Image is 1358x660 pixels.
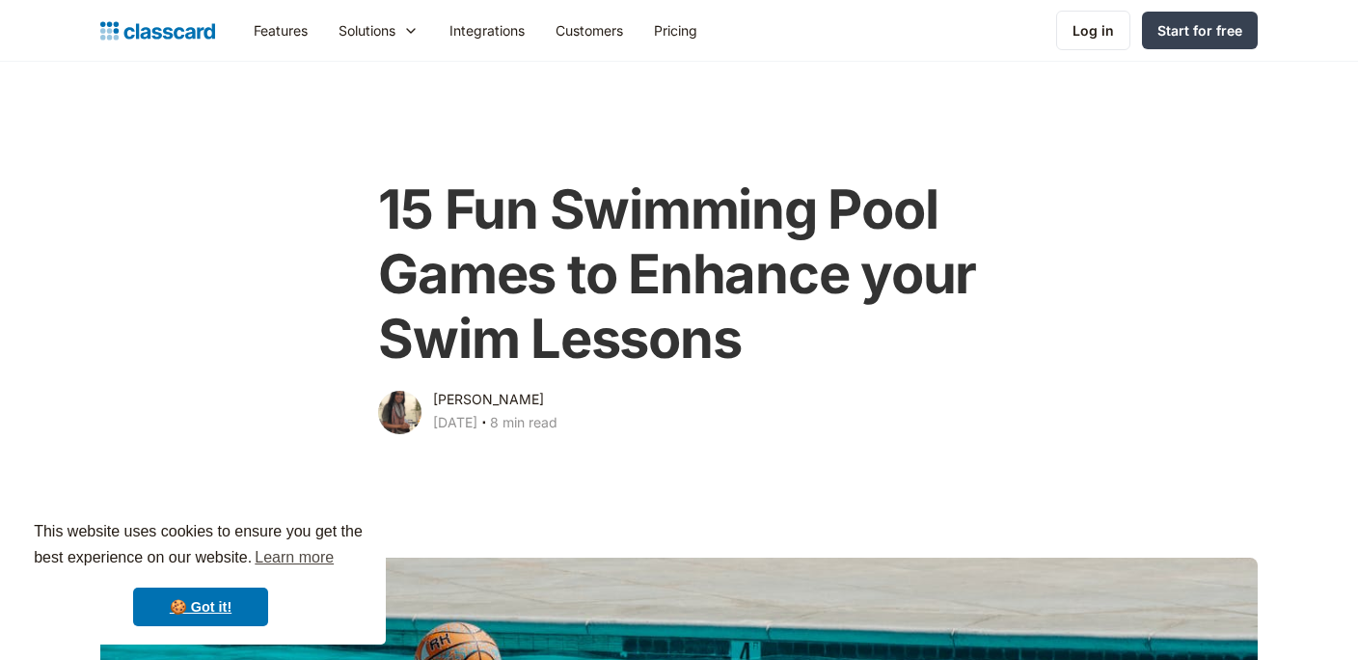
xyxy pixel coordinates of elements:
div: [PERSON_NAME] [433,388,544,411]
h1: 15 Fun Swimming Pool Games to Enhance your Swim Lessons [378,178,979,372]
a: Pricing [638,9,713,52]
div: ‧ [477,411,490,438]
a: home [100,17,215,44]
a: Log in [1056,11,1130,50]
div: Start for free [1157,20,1242,41]
a: Customers [540,9,638,52]
div: Solutions [323,9,434,52]
div: 8 min read [490,411,557,434]
span: This website uses cookies to ensure you get the best experience on our website. [34,520,367,572]
div: Log in [1073,20,1114,41]
div: cookieconsent [15,502,386,645]
a: dismiss cookie message [133,588,268,626]
div: [DATE] [433,411,477,434]
a: Integrations [434,9,540,52]
a: Features [238,9,323,52]
div: Solutions [339,20,395,41]
a: Start for free [1142,12,1258,49]
a: learn more about cookies [252,543,337,572]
